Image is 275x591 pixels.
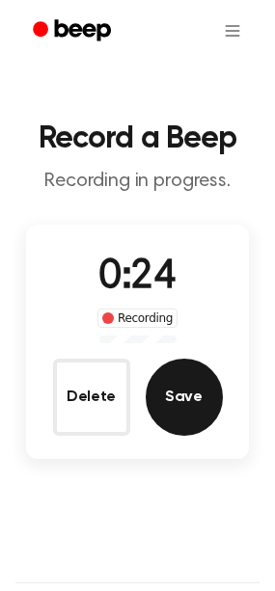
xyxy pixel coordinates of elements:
h1: Record a Beep [15,123,260,154]
span: 0:24 [98,257,176,298]
div: Recording [97,309,178,328]
p: Recording in progress. [15,170,260,194]
button: Delete Audio Record [53,359,130,436]
button: Open menu [209,8,256,54]
button: Save Audio Record [146,359,223,436]
a: Beep [19,13,128,50]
